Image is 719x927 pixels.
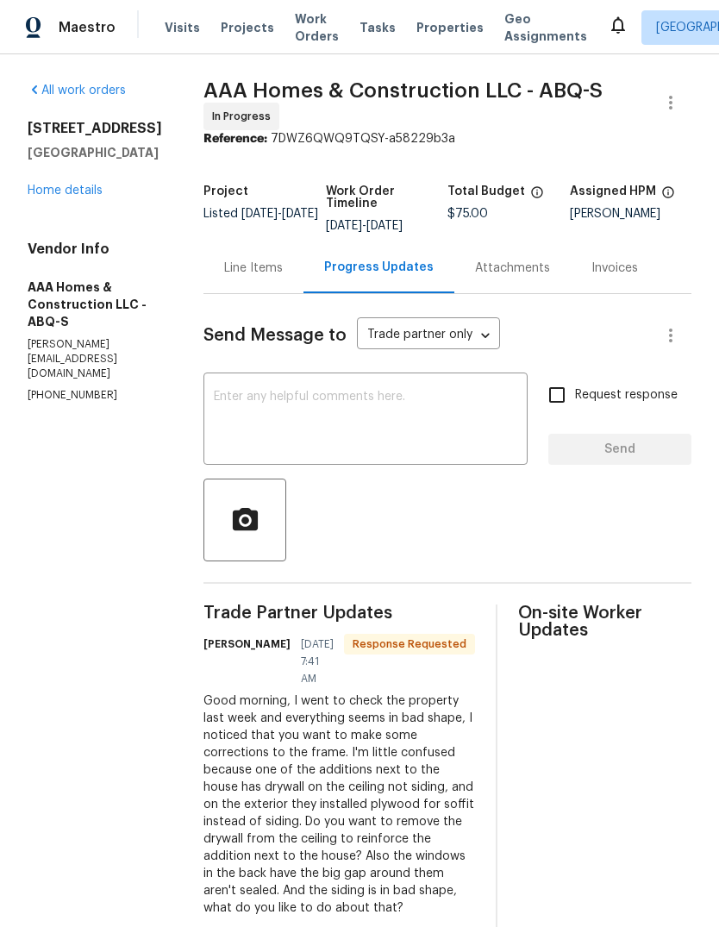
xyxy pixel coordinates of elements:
[591,260,638,277] div: Invoices
[475,260,550,277] div: Attachments
[28,120,162,137] h2: [STREET_ADDRESS]
[504,10,587,45] span: Geo Assignments
[203,692,475,917] div: Good morning, I went to check the property last week and everything seems in bad shape, I noticed...
[346,636,473,653] span: Response Requested
[203,636,291,653] h6: [PERSON_NAME]
[326,220,362,232] span: [DATE]
[28,144,162,161] h5: [GEOGRAPHIC_DATA]
[203,604,475,622] span: Trade Partner Updates
[295,10,339,45] span: Work Orders
[447,208,488,220] span: $75.00
[357,322,500,350] div: Trade partner only
[301,636,334,687] span: [DATE] 7:41 AM
[28,185,103,197] a: Home details
[326,220,403,232] span: -
[416,19,484,36] span: Properties
[661,185,675,208] span: The hpm assigned to this work order.
[366,220,403,232] span: [DATE]
[28,279,162,330] h5: AAA Homes & Construction LLC - ABQ-S
[203,130,691,147] div: 7DWZ6QWQ9TQSY-a58229b3a
[203,133,267,145] b: Reference:
[212,108,278,125] span: In Progress
[28,241,162,258] h4: Vendor Info
[165,19,200,36] span: Visits
[221,19,274,36] span: Projects
[224,260,283,277] div: Line Items
[324,259,434,276] div: Progress Updates
[359,22,396,34] span: Tasks
[530,185,544,208] span: The total cost of line items that have been proposed by Opendoor. This sum includes line items th...
[326,185,448,210] h5: Work Order Timeline
[203,327,347,344] span: Send Message to
[447,185,525,197] h5: Total Budget
[241,208,278,220] span: [DATE]
[570,185,656,197] h5: Assigned HPM
[282,208,318,220] span: [DATE]
[28,85,126,97] a: All work orders
[203,185,248,197] h5: Project
[28,388,162,403] p: [PHONE_NUMBER]
[575,386,678,404] span: Request response
[28,337,162,381] p: [PERSON_NAME][EMAIL_ADDRESS][DOMAIN_NAME]
[203,208,318,220] span: Listed
[518,604,691,639] span: On-site Worker Updates
[241,208,318,220] span: -
[59,19,116,36] span: Maestro
[570,208,692,220] div: [PERSON_NAME]
[203,80,603,101] span: AAA Homes & Construction LLC - ABQ-S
